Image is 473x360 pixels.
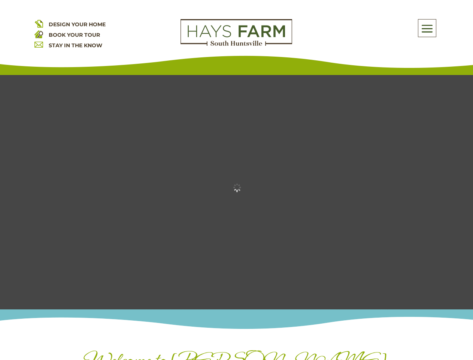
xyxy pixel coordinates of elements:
a: STAY IN THE KNOW [49,42,102,49]
img: Logo [181,19,292,46]
img: book your home tour [34,30,43,38]
a: hays farm homes huntsville development [181,41,292,48]
a: BOOK YOUR TOUR [49,31,100,38]
a: DESIGN YOUR HOME [49,21,106,28]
